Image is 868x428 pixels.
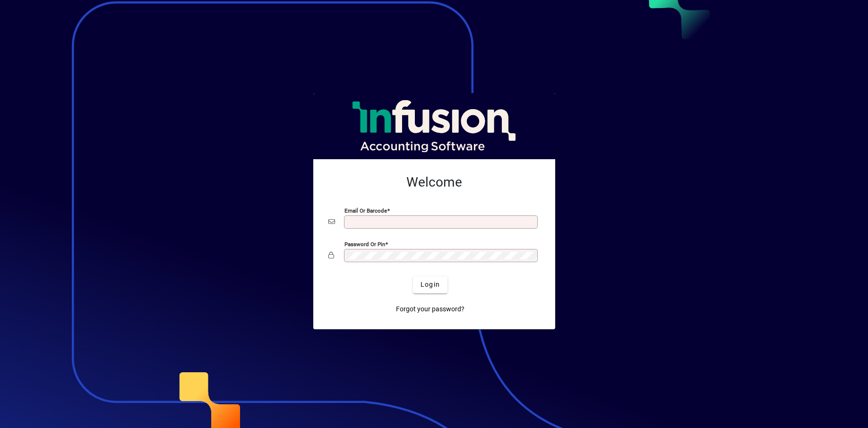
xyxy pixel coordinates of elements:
[413,276,447,293] button: Login
[344,207,387,214] mat-label: Email or Barcode
[392,301,468,318] a: Forgot your password?
[344,240,385,247] mat-label: Password or Pin
[396,304,464,314] span: Forgot your password?
[421,280,440,290] span: Login
[328,174,540,190] h2: Welcome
